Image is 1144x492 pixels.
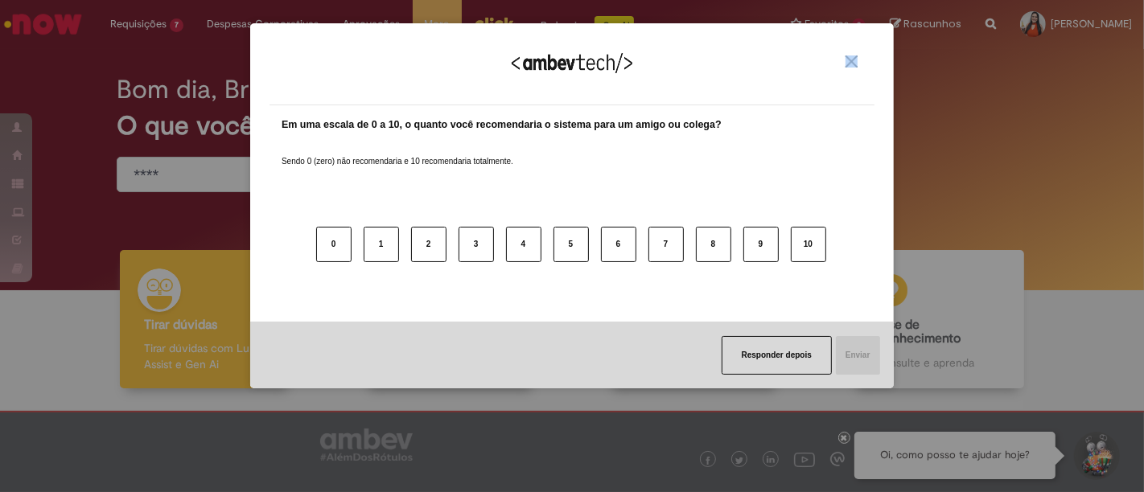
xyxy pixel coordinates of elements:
[364,227,399,262] button: 1
[601,227,636,262] button: 6
[743,227,779,262] button: 9
[846,55,858,68] img: Close
[411,227,446,262] button: 2
[648,227,684,262] button: 7
[553,227,589,262] button: 5
[841,55,862,68] button: Close
[512,53,632,73] img: Logo Ambevtech
[282,117,722,133] label: Em uma escala de 0 a 10, o quanto você recomendaria o sistema para um amigo ou colega?
[696,227,731,262] button: 8
[282,137,513,167] label: Sendo 0 (zero) não recomendaria e 10 recomendaria totalmente.
[316,227,352,262] button: 0
[506,227,541,262] button: 4
[791,227,826,262] button: 10
[722,336,832,375] button: Responder depois
[459,227,494,262] button: 3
